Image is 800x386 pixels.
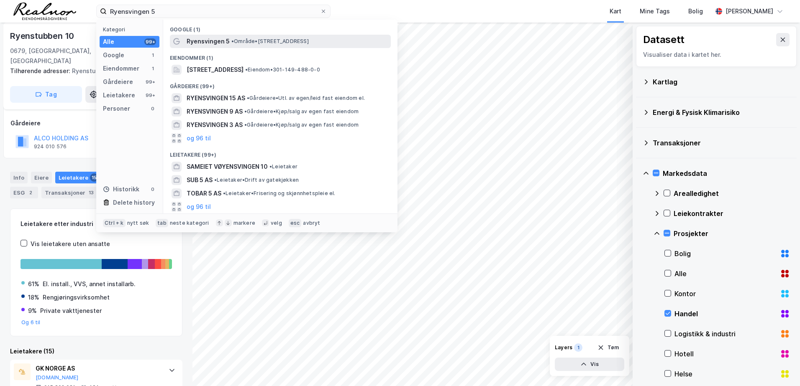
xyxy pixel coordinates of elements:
div: Datasett [643,33,685,46]
div: 99+ [144,92,156,99]
div: 18% [28,292,39,302]
div: velg [271,220,282,226]
div: tab [156,219,168,227]
div: Leiekontrakter [674,208,790,218]
div: 924 010 576 [34,143,67,150]
div: Leietakere [103,90,135,100]
span: • [247,95,249,101]
div: Alle [674,269,777,279]
span: TOBAR 5 AS [187,188,221,198]
div: Personer [103,104,130,114]
div: Layers [555,344,572,351]
div: 0679, [GEOGRAPHIC_DATA], [GEOGRAPHIC_DATA] [10,46,116,66]
div: Eiere [31,172,52,183]
span: • [223,190,226,196]
span: Leietaker • Frisering og skjønnhetspleie el. [223,190,336,197]
span: Gårdeiere • Utl. av egen/leid fast eiendom el. [247,95,365,102]
div: Transaksjoner [41,187,99,198]
span: Ryensvingen 5 [187,36,230,46]
div: Transaksjoner [653,138,790,148]
div: Eiendommer [103,63,139,74]
div: Ryenstubben 12 [10,66,176,76]
span: Tilhørende adresser: [10,67,72,74]
div: 0 [149,186,156,193]
span: RYENSVINGEN 15 AS [187,93,245,103]
div: 9% [28,306,37,316]
span: [STREET_ADDRESS] [187,65,244,75]
div: Mine Tags [640,6,670,16]
div: nytt søk [127,220,149,226]
span: • [245,66,248,73]
div: Gårdeiere [103,77,133,87]
div: Bolig [674,249,777,259]
div: avbryt [303,220,320,226]
div: Kontrollprogram for chat [758,346,800,386]
div: Leietakere [55,172,102,183]
div: Prosjekter [674,229,790,239]
div: Energi & Fysisk Klimarisiko [653,107,790,117]
span: RYENSVINGEN 9 AS [187,107,243,117]
div: 0 [149,105,156,112]
div: 1 [574,343,582,352]
div: [PERSON_NAME] [726,6,773,16]
button: Vis [555,358,624,371]
div: GK NORGE AS [36,363,160,373]
div: Arealledighet [674,188,790,198]
div: Kategori [103,26,159,33]
div: Info [10,172,28,183]
span: RYENSVINGEN 3 AS [187,120,243,130]
div: 1 [149,65,156,72]
span: Område • [STREET_ADDRESS] [231,38,309,45]
span: Gårdeiere • Kjøp/salg av egen fast eiendom [244,108,359,115]
div: Gårdeiere (99+) [163,76,397,91]
span: SAMEIET VØYENSVINGEN 10 [187,162,268,172]
span: • [244,108,247,114]
div: Google [103,50,124,60]
span: Eiendom • 301-149-488-0-0 [245,66,320,73]
span: • [231,38,234,44]
div: Rengjøringsvirksomhet [43,292,110,302]
span: • [269,163,272,170]
div: 1 [149,52,156,58]
div: Eiendommer (1) [163,48,397,63]
input: Søk på adresse, matrikkel, gårdeiere, leietakere eller personer [107,5,320,18]
button: Og 6 til [21,319,41,326]
div: esc [289,219,302,227]
button: og 96 til [187,133,211,143]
span: Leietaker [269,163,297,170]
button: Tag [10,86,82,103]
iframe: Chat Widget [758,346,800,386]
div: Logistikk & industri [674,329,777,339]
div: Kartlag [653,77,790,87]
button: [DOMAIN_NAME] [36,374,79,381]
div: El. install., VVS, annet installarb. [43,279,136,289]
div: 61% [28,279,39,289]
button: og 96 til [187,202,211,212]
div: neste kategori [170,220,209,226]
div: Delete history [113,198,155,208]
div: Ctrl + k [103,219,126,227]
div: Bolig [688,6,703,16]
div: 2 [26,188,35,197]
div: Kontor [674,289,777,299]
div: 13 [87,188,95,197]
div: Leietakere (15) [10,346,182,356]
div: 15 [90,173,98,182]
div: Visualiser data i kartet her. [643,50,790,60]
div: ESG [10,187,38,198]
div: Hotell [674,349,777,359]
div: Helse [674,369,777,379]
img: realnor-logo.934646d98de889bb5806.png [13,3,76,20]
div: Alle [103,37,114,47]
span: • [244,122,247,128]
div: Private vakttjenester [40,306,102,316]
div: Kart [610,6,621,16]
button: Tøm [592,341,624,354]
div: 99+ [144,38,156,45]
div: Historikk [103,184,139,194]
div: Leietakere etter industri [21,219,172,229]
div: markere [233,220,255,226]
span: SUB 5 AS [187,175,213,185]
div: 99+ [144,79,156,85]
div: Leietakere (99+) [163,145,397,160]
